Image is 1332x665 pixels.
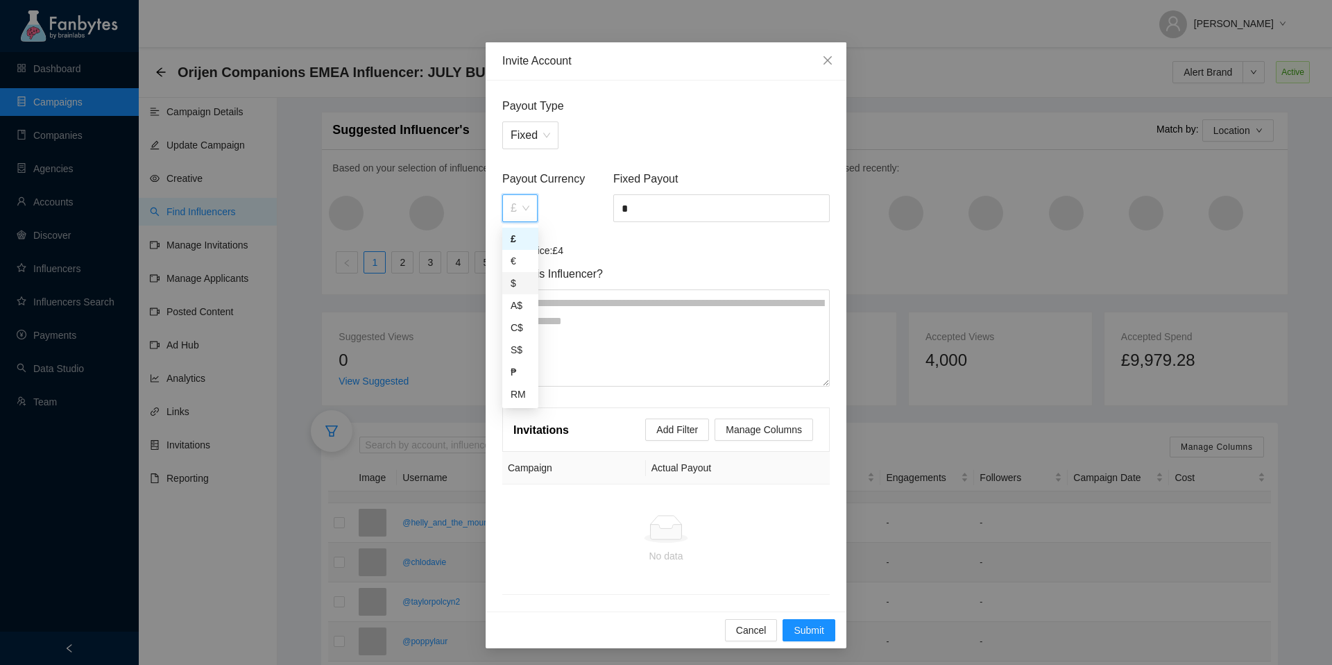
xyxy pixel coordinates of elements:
div: ₱ [502,361,538,383]
span: close [822,55,833,66]
article: Invitations [513,421,569,439]
div: £ [511,231,530,246]
div: C$ [511,320,530,335]
div: £ [502,228,538,250]
th: Campaign [502,452,646,485]
div: A$ [502,294,538,317]
button: Manage Columns [715,419,813,441]
div: S$ [511,342,530,357]
div: Invite Account [502,53,830,69]
div: S$ [502,339,538,361]
div: A$ [511,298,530,313]
span: Fixed [511,122,550,149]
div: $ [502,272,538,294]
button: Add Filter [645,419,709,441]
div: RM [511,387,530,402]
div: RM [502,383,538,405]
span: Payout Type [502,97,830,115]
span: £ [511,195,529,221]
div: C$ [502,317,538,339]
span: Submit [794,623,824,638]
span: Manage Columns [726,422,802,437]
button: Close [809,42,846,80]
div: No data [508,548,824,564]
span: Why this Influencer? [502,265,830,283]
span: Payout Currency [502,170,608,187]
div: $ [511,276,530,291]
th: Actual Payout [646,452,830,485]
article: Fixed price: £4 [502,243,830,258]
span: Add Filter [656,422,698,437]
button: Submit [783,619,835,641]
button: Cancel [725,619,778,641]
div: € [502,250,538,272]
span: Cancel [736,623,767,638]
span: Fixed Payout [613,170,830,187]
div: € [511,253,530,269]
div: ₱ [511,364,530,380]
